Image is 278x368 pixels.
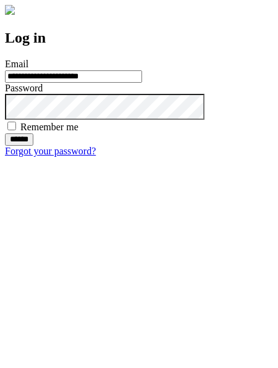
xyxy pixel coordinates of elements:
[5,30,273,46] h2: Log in
[5,83,43,93] label: Password
[5,59,28,69] label: Email
[5,5,15,15] img: logo-4e3dc11c47720685a147b03b5a06dd966a58ff35d612b21f08c02c0306f2b779.png
[20,122,78,132] label: Remember me
[5,146,96,156] a: Forgot your password?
